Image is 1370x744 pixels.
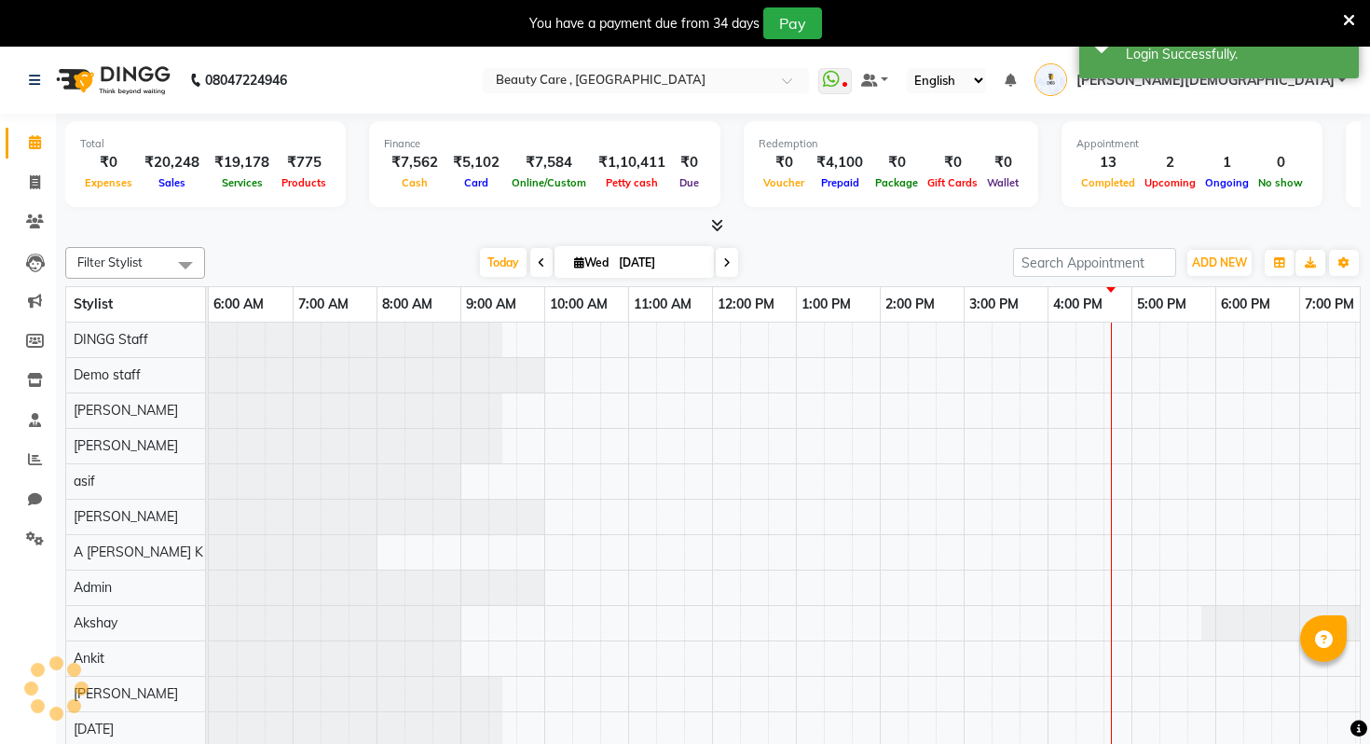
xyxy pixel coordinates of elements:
span: Sales [154,176,190,189]
div: ₹0 [982,152,1023,173]
a: 3:00 PM [965,291,1023,318]
div: ₹4,100 [809,152,870,173]
div: 1 [1200,152,1254,173]
div: 2 [1140,152,1200,173]
span: Petty cash [601,176,663,189]
input: Search Appointment [1013,248,1176,277]
div: ₹7,562 [384,152,445,173]
span: Wallet [982,176,1023,189]
span: [DATE] [74,721,114,737]
span: Ongoing [1200,176,1254,189]
a: 7:00 AM [294,291,353,318]
div: ₹0 [923,152,982,173]
a: 12:00 PM [713,291,779,318]
span: Prepaid [816,176,864,189]
span: Upcoming [1140,176,1200,189]
a: 6:00 PM [1216,291,1275,318]
span: Products [277,176,331,189]
a: 10:00 AM [545,291,612,318]
div: ₹0 [759,152,809,173]
a: 2:00 PM [881,291,939,318]
div: 13 [1076,152,1140,173]
div: ₹0 [870,152,923,173]
span: Stylist [74,296,113,312]
a: 4:00 PM [1048,291,1107,318]
a: 7:00 PM [1300,291,1359,318]
span: ADD NEW [1192,255,1247,269]
span: asif [74,473,95,489]
span: Services [217,176,267,189]
span: Gift Cards [923,176,982,189]
span: Ankit [74,650,104,667]
span: DINGG Staff [74,331,148,348]
button: Pay [763,7,822,39]
img: logo [48,54,175,106]
div: 0 [1254,152,1308,173]
span: Demo staff [74,366,141,383]
span: [PERSON_NAME] [74,508,178,525]
span: Expenses [80,176,137,189]
div: ₹5,102 [445,152,507,173]
a: 9:00 AM [461,291,521,318]
span: Due [675,176,704,189]
span: Cash [397,176,432,189]
img: Ankit Jain [1034,63,1067,96]
span: Card [459,176,493,189]
span: [PERSON_NAME] [74,437,178,454]
b: 08047224946 [205,54,287,106]
div: Appointment [1076,136,1308,152]
a: 5:00 PM [1132,291,1191,318]
div: ₹7,584 [507,152,591,173]
button: ADD NEW [1187,250,1252,276]
span: Admin [74,579,112,596]
span: No show [1254,176,1308,189]
div: Total [80,136,331,152]
div: Finance [384,136,706,152]
a: 11:00 AM [629,291,696,318]
div: ₹1,10,411 [591,152,673,173]
a: 1:00 PM [797,291,856,318]
span: Voucher [759,176,809,189]
div: ₹0 [673,152,706,173]
input: 2025-09-03 [613,249,706,277]
span: [PERSON_NAME] [74,402,178,419]
span: A [PERSON_NAME] K [74,544,203,560]
div: You have a payment due from 34 days [529,14,760,34]
div: ₹0 [80,152,137,173]
span: Completed [1076,176,1140,189]
span: Akshay [74,614,117,631]
span: Filter Stylist [77,255,143,269]
span: Online/Custom [507,176,591,189]
span: Today [480,248,527,277]
div: ₹20,248 [137,152,207,173]
div: ₹775 [277,152,331,173]
div: Redemption [759,136,1023,152]
span: Wed [569,255,613,269]
a: 8:00 AM [377,291,437,318]
div: ₹19,178 [207,152,277,173]
span: [PERSON_NAME][DEMOGRAPHIC_DATA] [1076,71,1335,90]
span: Package [870,176,923,189]
a: 6:00 AM [209,291,268,318]
div: Login Successfully. [1126,45,1345,64]
span: [PERSON_NAME] [74,685,178,702]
